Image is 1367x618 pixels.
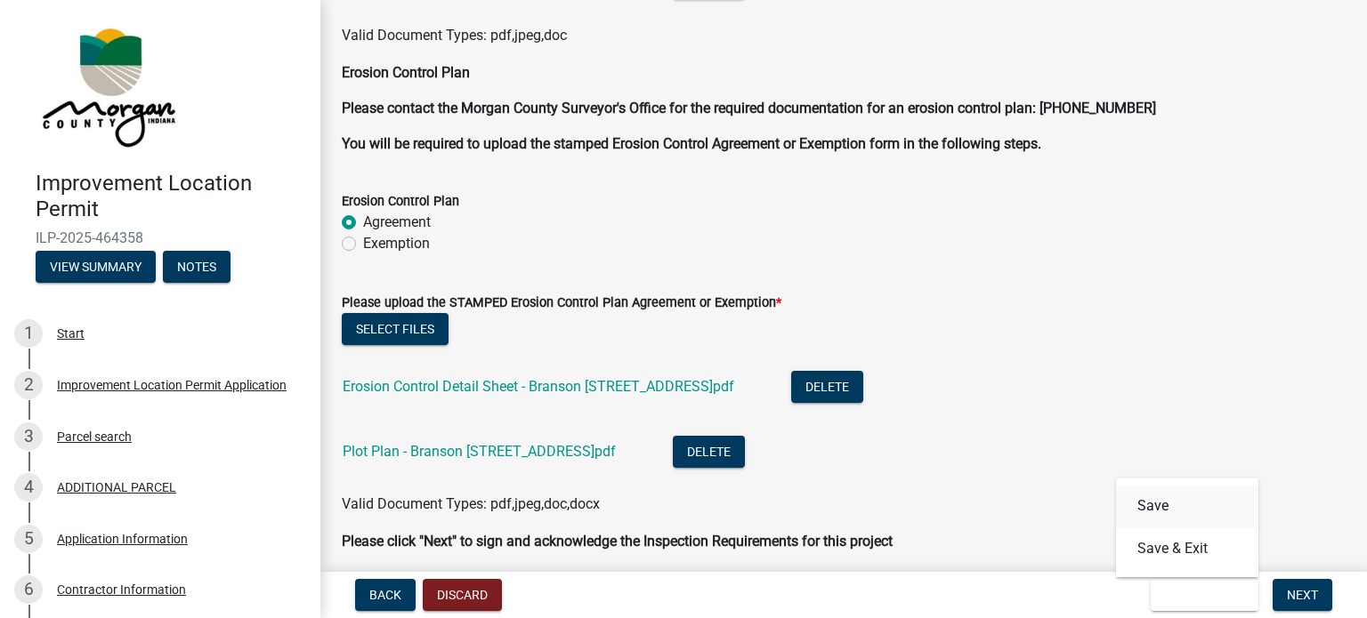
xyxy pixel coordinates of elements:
span: Save & Exit [1165,588,1234,602]
span: Next [1287,588,1318,602]
div: 5 [14,525,43,553]
strong: Erosion Control Plan [342,64,470,81]
label: Agreement [363,212,431,233]
span: Back [369,588,401,602]
div: 6 [14,575,43,604]
div: Parcel search [57,430,132,443]
button: Save & Exit [1116,527,1258,570]
div: Save & Exit [1116,478,1258,577]
button: Delete [673,436,745,468]
label: Erosion Control Plan [342,196,459,208]
button: Delete [791,371,863,403]
a: Erosion Control Detail Sheet - Branson [STREET_ADDRESS]pdf [343,378,734,395]
div: 3 [14,422,43,451]
button: Back [355,579,416,611]
div: Contractor Information [57,583,186,596]
button: Next [1273,579,1332,611]
span: ILP-2025-464358 [36,229,285,246]
button: Save & Exit [1151,579,1258,611]
wm-modal-confirm: Summary [36,261,156,275]
strong: Please contact the Morgan County Surveyor's Office for the required documentation for an erosion ... [342,100,1156,116]
wm-modal-confirm: Delete Document [791,380,863,397]
img: Morgan County, Indiana [36,19,179,152]
strong: Please click "Next" to sign and acknowledge the Inspection Requirements for this project [342,533,893,550]
span: Valid Document Types: pdf,jpeg,doc [342,27,567,44]
div: Start [57,327,85,340]
div: Improvement Location Permit Application [57,379,287,391]
button: Discard [423,579,502,611]
div: 1 [14,319,43,348]
button: Notes [163,251,231,283]
a: Plot Plan - Branson [STREET_ADDRESS]pdf [343,443,616,460]
div: 2 [14,371,43,399]
div: 4 [14,473,43,502]
button: Save [1116,485,1258,527]
wm-modal-confirm: Notes [163,261,231,275]
span: Valid Document Types: pdf,jpeg,doc,docx [342,495,600,512]
button: View Summary [36,251,156,283]
strong: You will be required to upload the stamped Erosion Control Agreement or Exemption form in the fol... [342,135,1041,152]
button: Select files [342,313,449,345]
div: Application Information [57,533,188,545]
label: Exemption [363,233,430,254]
label: Please upload the STAMPED Erosion Control Plan Agreement or Exemption [342,297,781,309]
div: ADDITIONAL PARCEL [57,481,176,494]
wm-modal-confirm: Delete Document [673,445,745,461]
h4: Improvement Location Permit [36,171,306,222]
